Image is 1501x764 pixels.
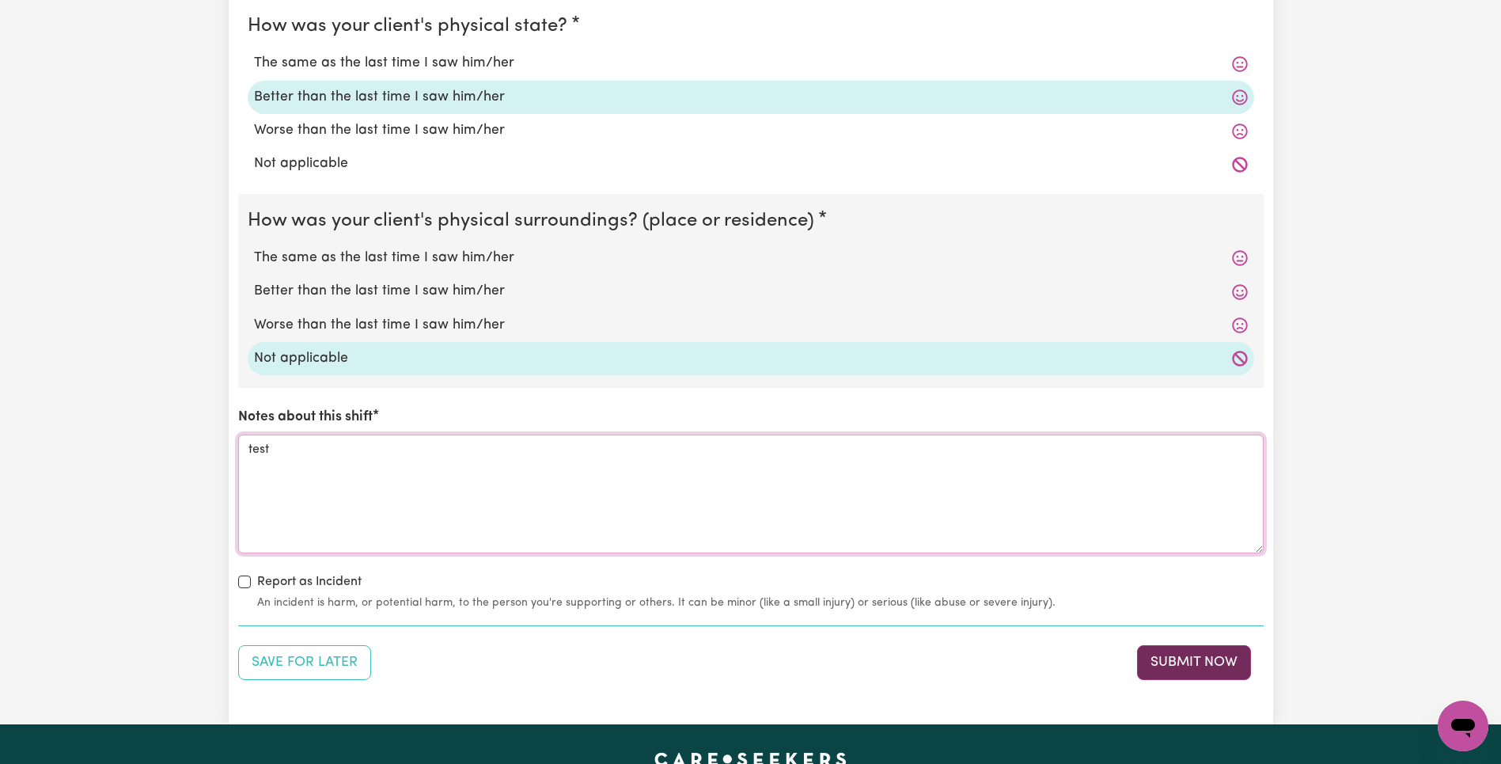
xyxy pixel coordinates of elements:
label: Worse than the last time I saw him/her [254,120,1248,141]
label: Better than the last time I saw him/her [254,281,1248,302]
label: The same as the last time I saw him/her [254,53,1248,74]
label: Report as Incident [257,572,362,591]
textarea: test [238,435,1264,553]
label: The same as the last time I saw him/her [254,248,1248,268]
label: Worse than the last time I saw him/her [254,315,1248,336]
iframe: Button to launch messaging window [1438,701,1488,751]
legend: How was your client's physical state? [248,12,574,40]
label: Not applicable [254,348,1248,369]
label: Not applicable [254,154,1248,174]
label: Notes about this shift [238,407,373,428]
small: An incident is harm, or potential harm, to the person you're supporting or others. It can be mino... [257,595,1264,611]
button: Save your job report [238,645,371,680]
button: Submit your job report [1137,645,1251,680]
label: Better than the last time I saw him/her [254,87,1248,108]
legend: How was your client's physical surroundings? (place or residence) [248,207,821,235]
